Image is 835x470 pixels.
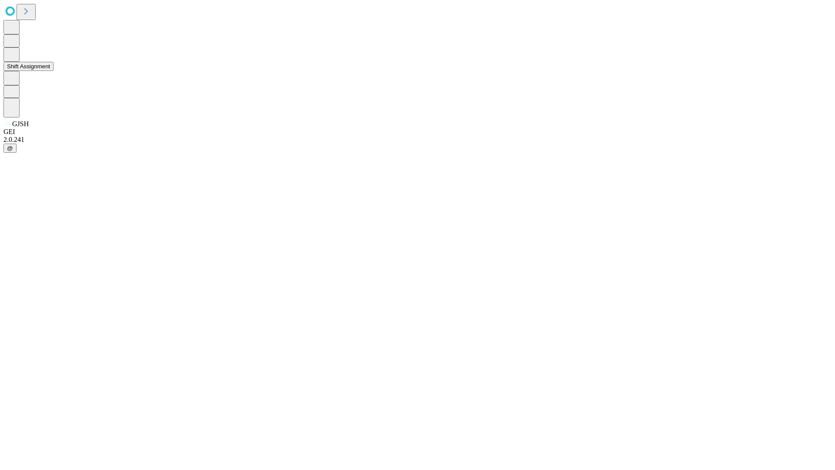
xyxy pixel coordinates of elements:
div: GEI [3,128,832,136]
button: @ [3,144,17,153]
span: GJSH [12,120,29,128]
span: @ [7,145,13,151]
div: 2.0.241 [3,136,832,144]
button: Shift Assignment [3,62,53,71]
